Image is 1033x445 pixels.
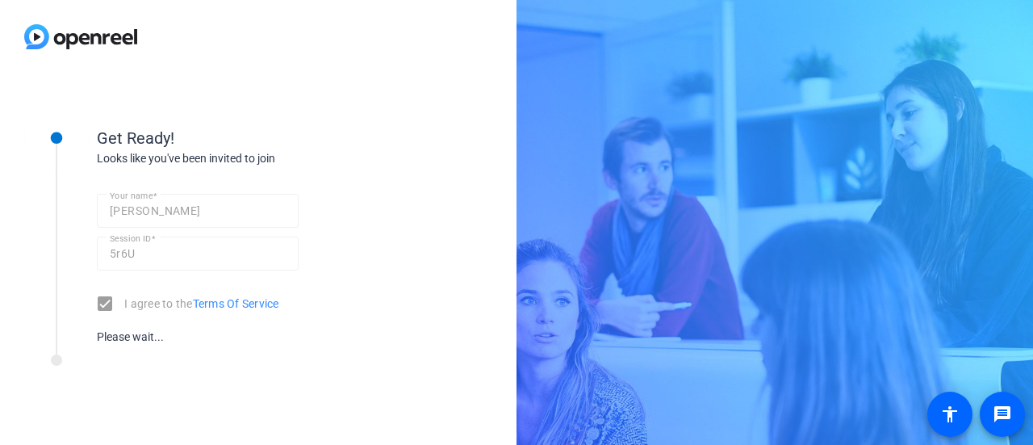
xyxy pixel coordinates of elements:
[110,233,151,243] mat-label: Session ID
[993,405,1012,424] mat-icon: message
[97,150,420,167] div: Looks like you've been invited to join
[110,191,153,200] mat-label: Your name
[940,405,960,424] mat-icon: accessibility
[97,126,420,150] div: Get Ready!
[97,329,299,346] div: Please wait...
